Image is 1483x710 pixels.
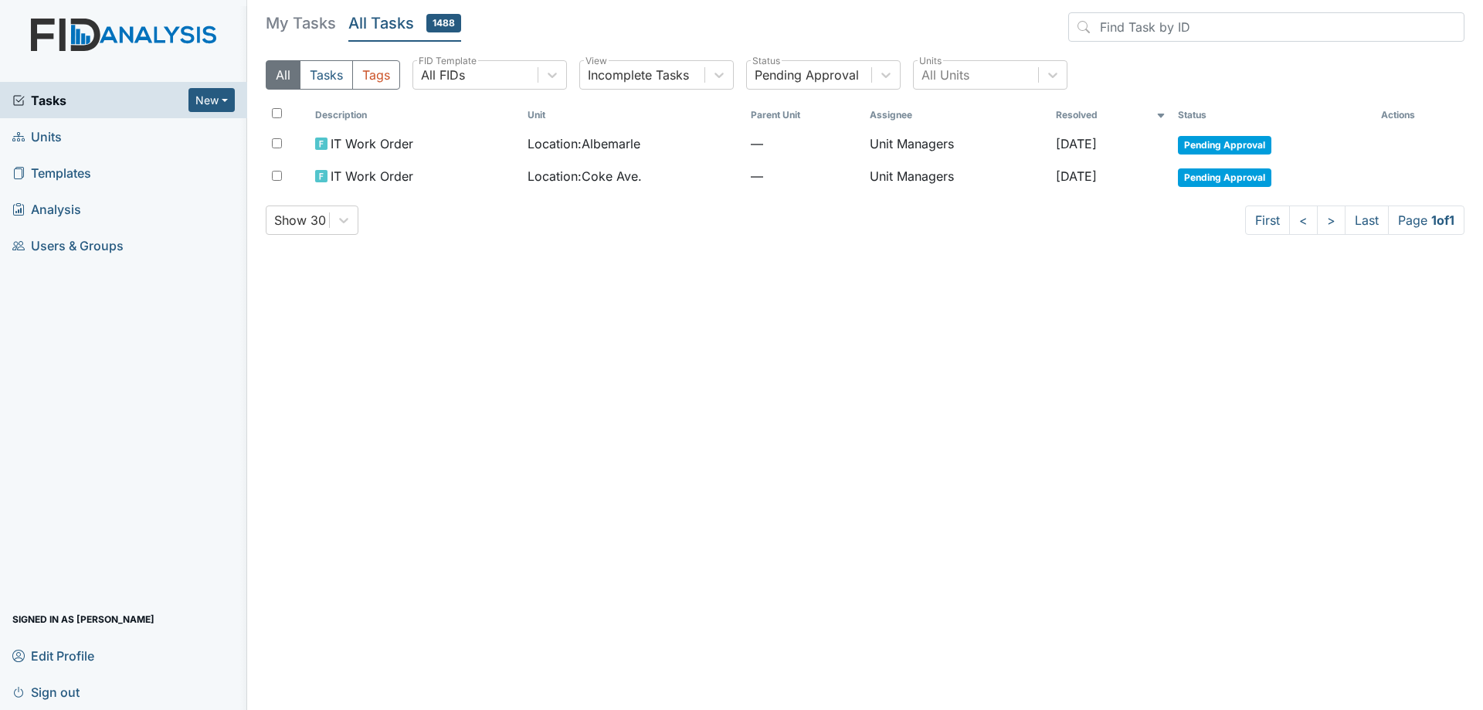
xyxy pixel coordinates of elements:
td: Unit Managers [864,128,1050,161]
span: Location : Coke Ave. [528,167,642,185]
button: New [188,88,235,112]
span: — [751,134,857,153]
span: IT Work Order [331,134,413,153]
th: Toggle SortBy [1172,102,1376,128]
span: [DATE] [1056,168,1097,184]
div: All FIDs [421,66,465,84]
td: Unit Managers [864,161,1050,193]
button: All [266,60,300,90]
span: Pending Approval [1178,168,1271,187]
div: All Units [921,66,969,84]
th: Toggle SortBy [309,102,521,128]
th: Toggle SortBy [745,102,864,128]
span: Units [12,124,62,148]
span: Analysis [12,197,81,221]
h5: All Tasks [348,12,461,34]
input: Find Task by ID [1068,12,1464,42]
span: Page [1388,206,1464,235]
span: Signed in as [PERSON_NAME] [12,607,154,631]
a: First [1245,206,1290,235]
div: Show 30 [274,211,326,229]
th: Assignee [864,102,1050,128]
div: Pending Approval [755,66,859,84]
a: Tasks [12,91,188,110]
button: Tags [352,60,400,90]
a: Last [1345,206,1389,235]
span: 1488 [426,14,461,32]
span: [DATE] [1056,136,1097,151]
button: Tasks [300,60,353,90]
span: Templates [12,161,91,185]
th: Toggle SortBy [521,102,745,128]
div: Type filter [266,60,400,90]
span: Location : Albemarle [528,134,640,153]
a: < [1289,206,1318,235]
strong: 1 of 1 [1431,212,1454,228]
th: Toggle SortBy [1050,102,1172,128]
span: IT Work Order [331,167,413,185]
div: Incomplete Tasks [588,66,689,84]
span: Users & Groups [12,233,124,257]
th: Actions [1375,102,1452,128]
h5: My Tasks [266,12,336,34]
span: Sign out [12,680,80,704]
nav: task-pagination [1245,206,1464,235]
a: > [1317,206,1346,235]
span: Edit Profile [12,644,94,668]
input: Toggle All Rows Selected [272,108,282,118]
span: Pending Approval [1178,136,1271,155]
span: — [751,167,857,185]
